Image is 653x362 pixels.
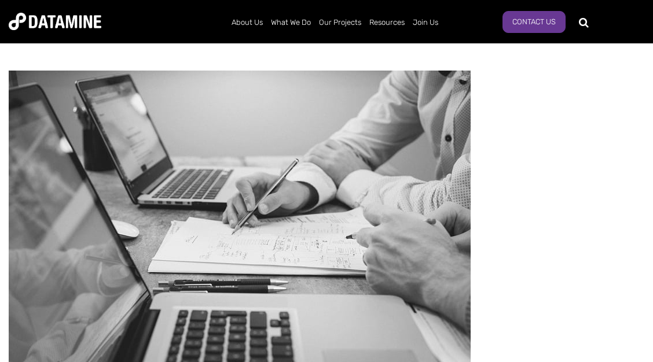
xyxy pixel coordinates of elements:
a: Resources [365,8,409,38]
a: Join Us [409,8,442,38]
img: Datamine [9,13,101,30]
a: Our Projects [315,8,365,38]
a: About Us [228,8,267,38]
a: Contact Us [502,11,566,33]
a: What We Do [267,8,315,38]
